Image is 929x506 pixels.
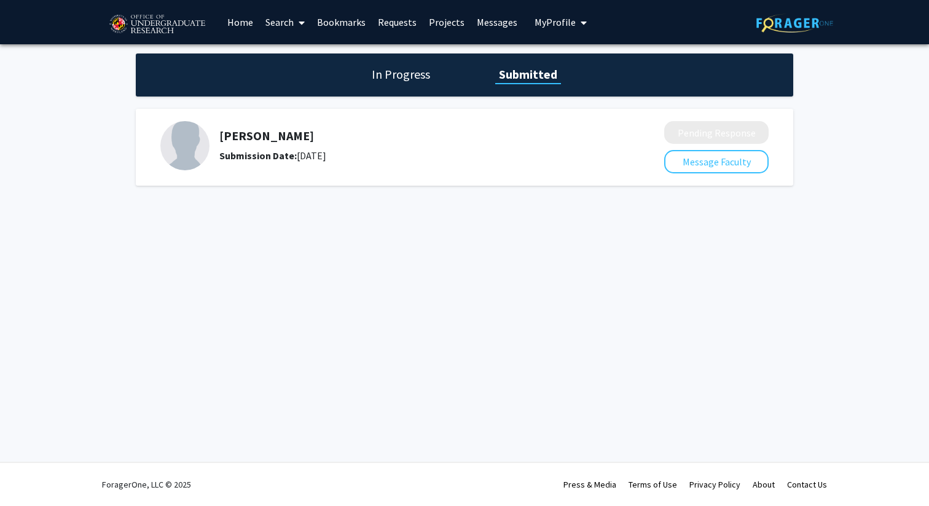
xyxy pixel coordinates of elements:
h1: Submitted [495,66,561,83]
button: Message Faculty [664,150,769,173]
img: Profile Picture [160,121,210,170]
h5: [PERSON_NAME] [219,128,599,143]
a: Messages [471,1,523,44]
a: Press & Media [563,479,616,490]
iframe: Chat [9,451,52,497]
span: My Profile [535,16,576,28]
div: [DATE] [219,148,599,163]
img: University of Maryland Logo [105,9,209,40]
a: Projects [423,1,471,44]
a: Bookmarks [311,1,372,44]
a: Search [259,1,311,44]
a: Message Faculty [664,156,769,168]
a: Terms of Use [629,479,677,490]
a: Requests [372,1,423,44]
div: ForagerOne, LLC © 2025 [102,463,191,506]
a: Home [221,1,259,44]
h1: In Progress [368,66,434,83]
img: ForagerOne Logo [756,14,833,33]
button: Pending Response [664,121,769,144]
a: Privacy Policy [689,479,740,490]
a: About [753,479,775,490]
a: Contact Us [787,479,827,490]
b: Submission Date: [219,149,297,162]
